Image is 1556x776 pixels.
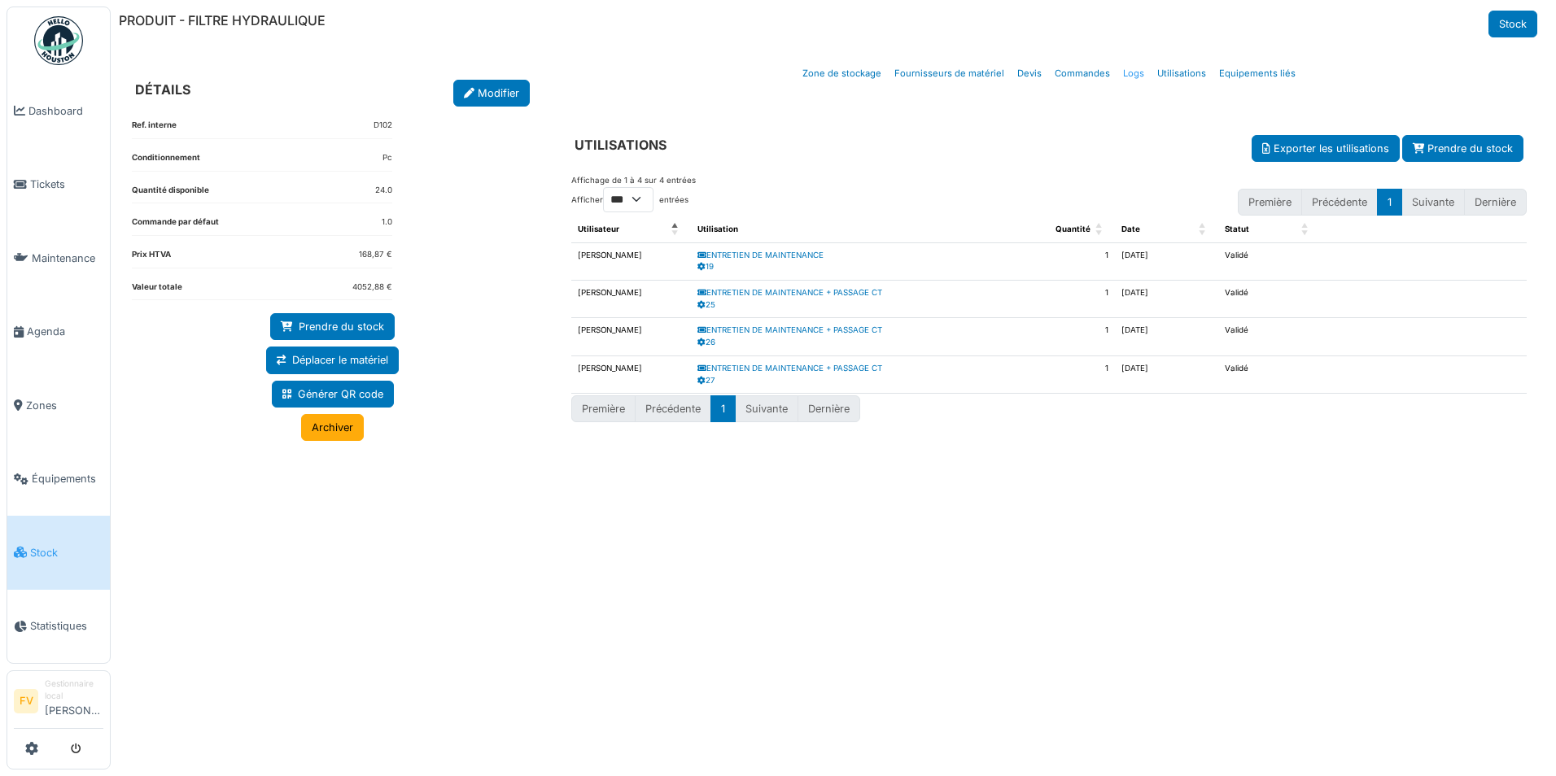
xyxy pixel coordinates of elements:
[697,338,715,347] a: 26
[374,120,392,132] dd: D102
[272,381,394,408] a: Générer QR code
[132,281,182,300] dt: Valeur totale
[132,185,209,203] dt: Quantité disponible
[888,54,1011,93] a: Fournisseurs de matériel
[571,281,691,318] td: [PERSON_NAME]
[30,618,103,634] span: Statistiques
[26,398,103,413] span: Zones
[32,471,103,486] span: Équipements
[45,678,103,703] div: Gestionnaire local
[1218,242,1321,280] td: Validé
[7,148,110,222] a: Tickets
[796,54,888,93] a: Zone de stockage
[1252,135,1400,162] button: Exporter les utilisations
[697,251,824,259] a: ENTRETIEN DE MAINTENANCE
[1117,54,1151,93] a: Logs
[7,368,110,442] a: Zones
[30,177,103,192] span: Tickets
[28,103,103,119] span: Dashboard
[571,187,688,212] label: Afficher entrées
[453,80,530,107] a: Modifier
[1012,355,1115,393] td: 1
[7,74,110,148] a: Dashboard
[1011,54,1048,93] a: Devis
[301,414,364,441] a: Archiver
[270,313,395,340] a: Prendre du stock
[710,395,736,422] button: 1
[1056,225,1091,233] span: Quantité
[1012,318,1115,355] td: 1
[266,347,399,373] a: Déplacer le matériel
[1218,355,1321,393] td: Validé
[45,678,103,725] li: [PERSON_NAME]
[132,216,219,235] dt: Commande par défaut
[1115,281,1217,318] td: [DATE]
[1115,355,1217,393] td: [DATE]
[1012,242,1115,280] td: 1
[1402,135,1523,162] a: Prendre du stock
[132,152,200,171] dt: Conditionnement
[27,324,103,339] span: Agenda
[119,13,326,28] h6: PRODUIT - FILTRE HYDRAULIQUE
[132,249,171,268] dt: Prix HTVA
[571,242,691,280] td: [PERSON_NAME]
[382,152,392,164] dd: Pc
[132,120,177,138] dt: Ref. interne
[7,516,110,590] a: Stock
[697,325,882,334] a: ENTRETIEN DE MAINTENANCE + PASSAGE CT
[375,185,392,197] dd: 24.0
[1151,54,1213,93] a: Utilisations
[571,355,691,393] td: [PERSON_NAME]
[697,364,882,373] a: ENTRETIEN DE MAINTENANCE + PASSAGE CT
[603,187,653,212] select: Afficherentrées
[697,262,714,271] a: 19
[382,216,392,229] dd: 1.0
[7,442,110,517] a: Équipements
[697,288,882,297] a: ENTRETIEN DE MAINTENANCE + PASSAGE CT
[697,300,715,309] a: 25
[7,590,110,664] a: Statistiques
[1488,11,1537,37] a: Stock
[1213,54,1302,93] a: Equipements liés
[135,82,190,98] h6: DÉTAILS
[575,137,667,153] h6: UTILISATIONS
[1301,217,1311,242] span: Statut: Activate to sort
[571,175,696,187] div: Affichage de 1 à 4 sur 4 entrées
[1238,189,1527,216] nav: pagination
[14,689,38,713] li: FV
[7,295,110,369] a: Agenda
[14,678,103,729] a: FV Gestionnaire local[PERSON_NAME]
[1012,281,1115,318] td: 1
[1115,242,1217,280] td: [DATE]
[1095,217,1105,242] span: Quantité: Activate to sort
[1115,318,1217,355] td: [DATE]
[1199,217,1209,242] span: Date: Activate to sort
[1377,189,1402,216] button: 1
[32,251,103,266] span: Maintenance
[1225,225,1249,233] span: Statut
[697,225,738,233] span: Utilisation
[1218,318,1321,355] td: Validé
[1218,281,1321,318] td: Validé
[571,395,1527,422] nav: pagination
[359,249,392,261] dd: 168,87 €
[7,221,110,295] a: Maintenance
[30,545,103,560] span: Stock
[571,318,691,355] td: [PERSON_NAME]
[578,225,619,233] span: Utilisateur
[352,281,392,294] dd: 4052,88 €
[697,376,715,385] a: 27
[1121,225,1140,233] span: Date
[671,217,681,242] span: Utilisateur: Activate to invert sorting
[34,16,83,65] img: Badge_color-CXgf-gQk.svg
[1048,54,1117,93] a: Commandes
